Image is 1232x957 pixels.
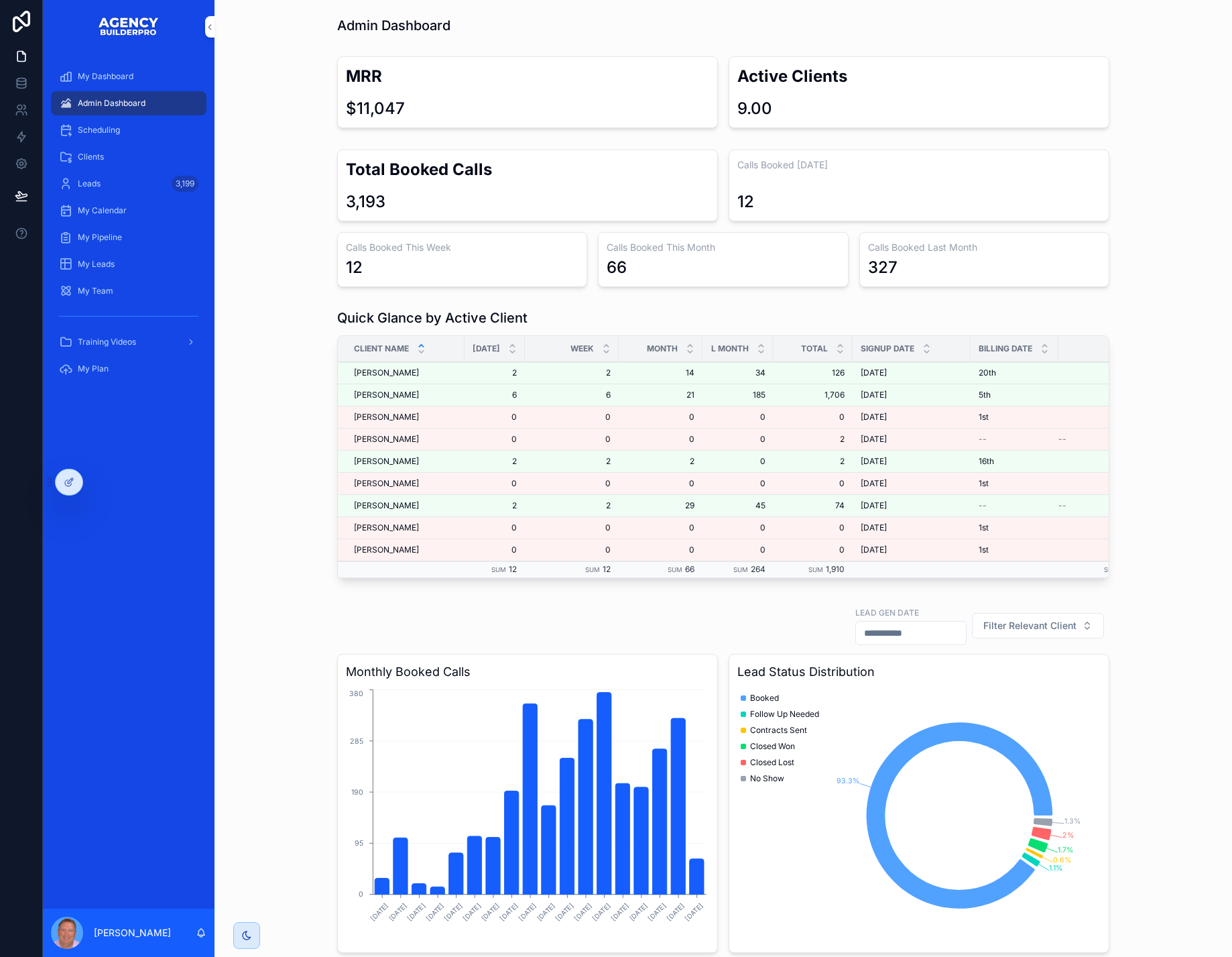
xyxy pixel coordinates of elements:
text: [DATE] [406,901,427,922]
tspan: 0.6% [1053,856,1071,864]
a: 6 [473,390,517,400]
a: My Calendar [51,199,206,223]
tspan: 0 [359,890,363,899]
h3: Calls Booked This Month [607,241,839,254]
a: 0 [782,545,845,555]
text: [DATE] [499,901,519,922]
a: -- [979,500,1050,511]
tspan: 1.7% [1058,846,1073,854]
tspan: 95 [355,839,363,848]
a: -- [1058,500,1143,511]
a: [DATE] [861,545,963,555]
a: 0 [533,522,611,533]
a: -- [1058,434,1143,445]
div: $11,047 [346,98,405,119]
a: [PERSON_NAME] [354,522,456,533]
h2: Total Booked Calls [346,158,709,180]
a: My Pipeline [51,225,206,249]
span: [DATE] [861,390,887,400]
a: $0 [1058,478,1143,489]
tspan: 380 [349,689,363,698]
span: 0 [627,412,694,423]
span: [DATE] [473,343,500,354]
span: 0 [473,522,517,533]
a: [PERSON_NAME] [354,545,456,555]
div: 3,193 [346,191,385,213]
a: 21 [627,390,694,400]
a: 2 [782,434,845,445]
span: [PERSON_NAME] [354,412,419,423]
span: 0 [473,545,517,555]
span: 2 [473,500,517,511]
span: -- [1058,500,1066,511]
span: 0 [627,545,694,555]
span: My Plan [78,363,109,374]
a: 0 [711,478,765,489]
span: 264 [751,564,765,574]
h3: Calls Booked This Week [346,241,578,254]
span: 185 [711,390,765,400]
a: 126 [782,368,845,378]
a: 2 [627,456,694,467]
span: 0 [473,412,517,423]
div: chart [346,687,709,944]
a: $2,500 [1058,456,1143,467]
a: 2 [533,500,611,511]
text: [DATE] [572,901,593,922]
span: 6 [533,390,611,400]
span: Contracts Sent [750,725,807,736]
span: [PERSON_NAME] [354,478,419,489]
span: 0 [782,522,845,533]
a: 2 [533,368,611,378]
text: [DATE] [480,901,501,922]
a: 14 [627,368,694,378]
a: $0 [1058,412,1143,423]
span: 1,706 [782,390,845,400]
a: 0 [711,545,765,555]
span: [DATE] [861,478,887,489]
div: 12 [346,257,363,278]
a: $2,500 [1058,368,1143,378]
a: 0 [627,434,694,445]
span: [DATE] [861,545,887,555]
a: Leads3,199 [51,172,206,196]
span: Leads [78,178,101,189]
span: 1st [979,412,989,423]
a: 0 [711,522,765,533]
text: [DATE] [387,901,408,922]
span: Filter Relevant Client [983,619,1076,632]
a: 0 [711,456,765,467]
span: [DATE] [861,368,887,378]
span: L Month [711,343,749,354]
a: 45 [711,500,765,511]
span: [DATE] [861,412,887,423]
a: [DATE] [861,412,963,423]
span: 66 [685,564,694,574]
a: 0 [533,545,611,555]
span: $0 [1058,545,1143,555]
span: [DATE] [861,456,887,467]
a: 34 [711,368,765,378]
a: 2 [473,368,517,378]
span: [PERSON_NAME] [354,545,419,555]
span: 74 [782,500,845,511]
a: 20th [979,368,1050,378]
h3: Lead Status Distribution [737,663,1101,681]
a: 0 [782,412,845,423]
small: Sum [733,566,748,573]
a: [DATE] [861,456,963,467]
text: [DATE] [443,901,464,922]
a: My Dashboard [51,64,206,89]
small: Sum [808,566,823,573]
span: 12 [603,564,611,574]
